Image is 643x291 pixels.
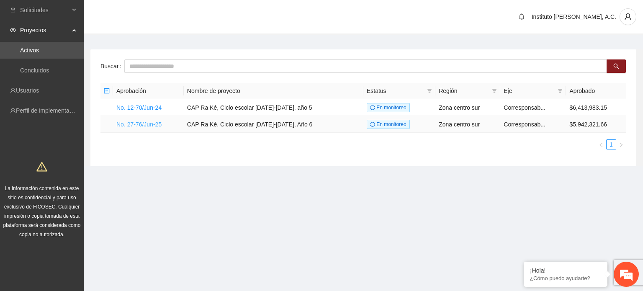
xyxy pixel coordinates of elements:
span: filter [490,85,499,97]
td: $6,413,983.15 [566,99,626,116]
li: Previous Page [596,139,606,149]
span: eye [10,27,16,33]
p: ¿Cómo puedo ayudarte? [530,275,601,281]
span: filter [556,85,564,97]
span: minus-square [104,88,110,94]
a: 1 [607,140,616,149]
span: filter [427,88,432,93]
td: Zona centro sur [435,116,500,133]
li: Next Page [616,139,626,149]
span: En monitoreo [367,120,410,129]
a: Concluidos [20,67,49,74]
td: CAP Ra Ké, Ciclo escolar [DATE]-[DATE], Año 6 [184,116,363,133]
span: Estamos en línea. [49,97,116,181]
button: bell [515,10,528,23]
span: sync [370,105,375,110]
span: warning [36,161,47,172]
td: $5,942,321.66 [566,116,626,133]
button: user [620,8,636,25]
span: Corresponsab... [504,121,545,128]
label: Buscar [100,59,124,73]
button: left [596,139,606,149]
span: right [619,142,624,147]
a: Usuarios [16,87,39,94]
span: sync [370,122,375,127]
button: right [616,139,626,149]
th: Aprobado [566,83,626,99]
a: Activos [20,47,39,54]
span: Eje [504,86,554,95]
td: CAP Ra Ké, Ciclo escolar [DATE]-[DATE], año 5 [184,99,363,116]
li: 1 [606,139,616,149]
span: Instituto [PERSON_NAME], A.C. [532,13,616,20]
div: Chatee con nosotros ahora [44,43,141,54]
span: left [599,142,604,147]
a: No. 12-70/Jun-24 [116,104,162,111]
span: La información contenida en este sitio es confidencial y para uso exclusivo de FICOSEC. Cualquier... [3,185,81,237]
span: En monitoreo [367,103,410,112]
div: Minimizar ventana de chat en vivo [137,4,157,24]
span: Proyectos [20,22,69,39]
span: bell [515,13,528,20]
div: ¡Hola! [530,267,601,274]
th: Aprobación [113,83,184,99]
button: search [607,59,626,73]
span: filter [492,88,497,93]
span: search [613,63,619,70]
span: filter [558,88,563,93]
span: Corresponsab... [504,104,545,111]
span: Solicitudes [20,2,69,18]
textarea: Escriba su mensaje y pulse “Intro” [4,198,159,228]
a: No. 27-76/Jun-25 [116,121,162,128]
span: filter [425,85,434,97]
span: inbox [10,7,16,13]
a: Perfil de implementadora [16,107,81,114]
span: Estatus [367,86,424,95]
span: user [620,13,636,21]
span: Región [439,86,489,95]
th: Nombre de proyecto [184,83,363,99]
td: Zona centro sur [435,99,500,116]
